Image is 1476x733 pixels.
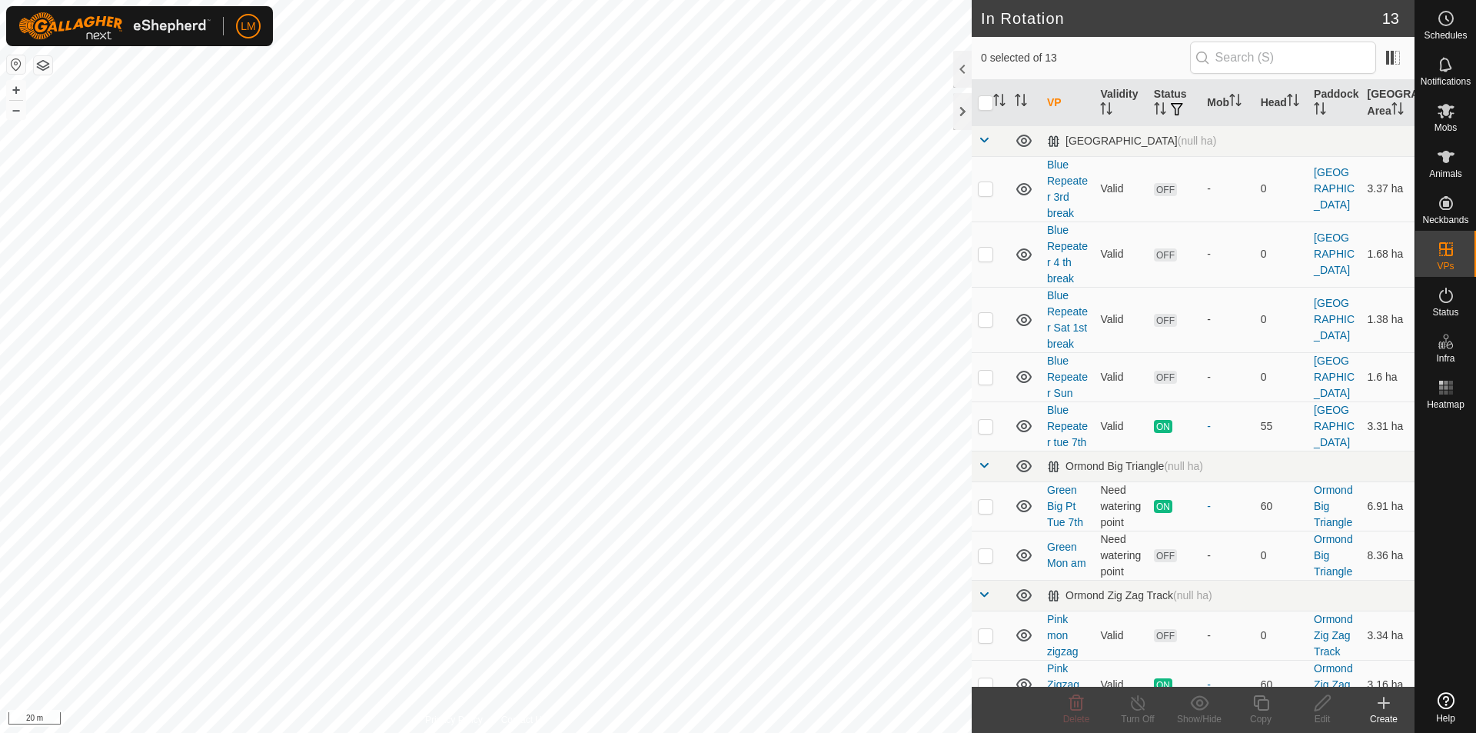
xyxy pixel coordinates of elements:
[1094,222,1147,287] td: Valid
[1047,135,1216,148] div: [GEOGRAPHIC_DATA]
[1314,662,1353,707] a: Ormond Zig Zag Track
[1094,401,1147,451] td: Valid
[1255,222,1308,287] td: 0
[1255,156,1308,222] td: 0
[1207,418,1248,435] div: -
[1361,222,1414,287] td: 1.68 ha
[1047,541,1086,569] a: Green Mon am
[1427,400,1464,409] span: Heatmap
[1229,96,1242,108] p-sorticon: Activate to sort
[1047,484,1083,528] a: Green Big Pt Tue 7th
[1287,96,1299,108] p-sorticon: Activate to sort
[1164,460,1203,472] span: (null ha)
[993,96,1006,108] p-sorticon: Activate to sort
[1255,80,1308,126] th: Head
[1063,714,1090,725] span: Delete
[1154,371,1177,384] span: OFF
[1154,678,1172,691] span: ON
[1154,314,1177,327] span: OFF
[1207,246,1248,262] div: -
[1047,460,1203,473] div: Ormond Big Triangle
[1190,42,1376,74] input: Search (S)
[1094,611,1147,660] td: Valid
[1255,481,1308,531] td: 60
[1047,289,1088,350] a: Blue Repeater Sat 1st break
[1314,613,1353,658] a: Ormond Zig Zag Track
[1361,287,1414,352] td: 1.38 ha
[1015,96,1027,108] p-sorticon: Activate to sort
[1255,660,1308,709] td: 60
[1314,533,1353,578] a: Ormond Big Triangle
[1047,404,1088,448] a: Blue Repeater tue 7th
[981,9,1382,28] h2: In Rotation
[1436,354,1454,363] span: Infra
[1154,500,1172,513] span: ON
[1255,611,1308,660] td: 0
[1154,248,1177,262] span: OFF
[1436,714,1455,723] span: Help
[1437,262,1454,271] span: VPs
[1094,481,1147,531] td: Need watering point
[1154,420,1172,433] span: ON
[1094,660,1147,709] td: Valid
[1291,712,1353,726] div: Edit
[1047,589,1212,602] div: Ormond Zig Zag Track
[1154,629,1177,642] span: OFF
[7,101,25,119] button: –
[34,56,52,75] button: Map Layers
[1094,287,1147,352] td: Valid
[501,713,547,727] a: Contact Us
[1308,80,1361,126] th: Paddock
[425,713,483,727] a: Privacy Policy
[1314,297,1355,342] a: [GEOGRAPHIC_DATA]
[1382,7,1399,30] span: 13
[1201,80,1254,126] th: Mob
[1207,548,1248,564] div: -
[1207,312,1248,328] div: -
[1432,308,1458,317] span: Status
[1094,352,1147,401] td: Valid
[1422,215,1468,225] span: Neckbands
[1361,481,1414,531] td: 6.91 ha
[1314,404,1355,448] a: [GEOGRAPHIC_DATA]
[1421,77,1471,86] span: Notifications
[1207,369,1248,385] div: -
[1391,105,1404,117] p-sorticon: Activate to sort
[1168,712,1230,726] div: Show/Hide
[1361,531,1414,580] td: 8.36 ha
[1429,169,1462,178] span: Animals
[7,81,25,99] button: +
[1207,677,1248,693] div: -
[1361,611,1414,660] td: 3.34 ha
[1100,105,1112,117] p-sorticon: Activate to sort
[1230,712,1291,726] div: Copy
[1107,712,1168,726] div: Turn Off
[981,50,1190,66] span: 0 selected of 13
[1094,531,1147,580] td: Need watering point
[241,18,255,35] span: LM
[1361,401,1414,451] td: 3.31 ha
[1094,156,1147,222] td: Valid
[1361,352,1414,401] td: 1.6 ha
[1314,484,1353,528] a: Ormond Big Triangle
[7,55,25,74] button: Reset Map
[1178,135,1217,147] span: (null ha)
[1361,660,1414,709] td: 3.16 ha
[1255,531,1308,580] td: 0
[1041,80,1094,126] th: VP
[1207,181,1248,197] div: -
[1255,352,1308,401] td: 0
[1361,156,1414,222] td: 3.37 ha
[1047,613,1078,658] a: Pink mon zigzag
[1314,232,1355,276] a: [GEOGRAPHIC_DATA]
[1154,105,1166,117] p-sorticon: Activate to sort
[18,12,211,40] img: Gallagher Logo
[1314,355,1355,399] a: [GEOGRAPHIC_DATA]
[1047,224,1088,285] a: Blue Repeater 4 th break
[1047,662,1079,707] a: Pink Zigzag Tue
[1353,712,1414,726] div: Create
[1207,498,1248,515] div: -
[1207,628,1248,644] div: -
[1148,80,1201,126] th: Status
[1434,123,1457,132] span: Mobs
